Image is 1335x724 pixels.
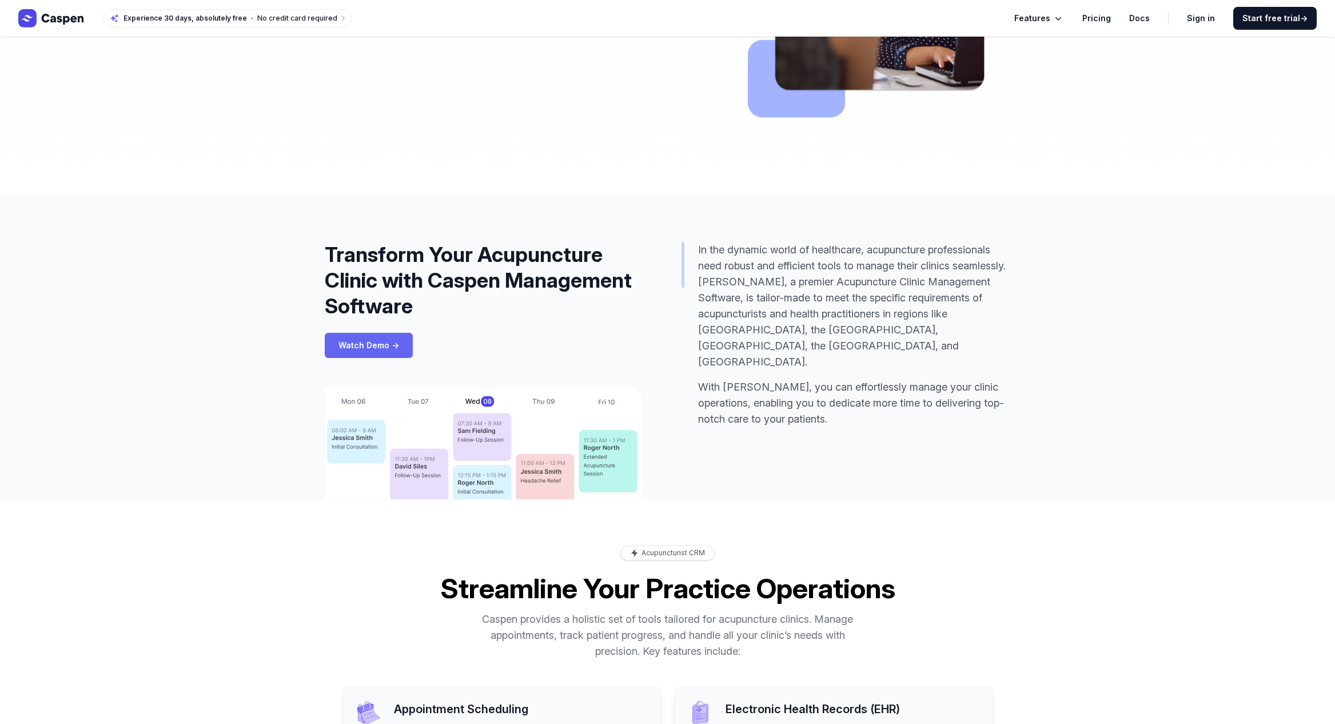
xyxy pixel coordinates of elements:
[343,575,993,602] h3: Streamline Your Practice Operations
[257,14,337,22] span: No credit card required
[1014,11,1050,25] span: Features
[1129,11,1150,25] a: Docs
[103,9,352,27] a: Experience 30 days, absolutely freeNo credit card required
[1242,13,1308,24] span: Start free trial
[726,701,978,717] h3: Electronic Health Records (EHR)
[325,242,654,319] h1: Transform Your Acupuncture Clinic with Caspen Management Software
[698,242,1011,370] p: In the dynamic world of healthcare, acupuncture professionals need robust and efficient tools to ...
[1233,7,1317,30] a: Start free trial
[325,333,413,358] a: Watch Demo →
[641,548,705,558] p: Acupuncturist CRM
[394,701,647,717] h3: Appointment Scheduling
[123,14,247,23] span: Experience 30 days, absolutely free
[1082,11,1111,25] a: Pricing
[1300,13,1308,23] span: →
[698,379,1011,427] p: With [PERSON_NAME], you can effortlessly manage your clinic operations, enabling you to dedicate ...
[1187,11,1215,25] a: Sign in
[1014,11,1064,25] button: Features
[476,611,860,659] p: Caspen provides a holistic set of tools tailored for acupuncture clinics. Manage appointments, tr...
